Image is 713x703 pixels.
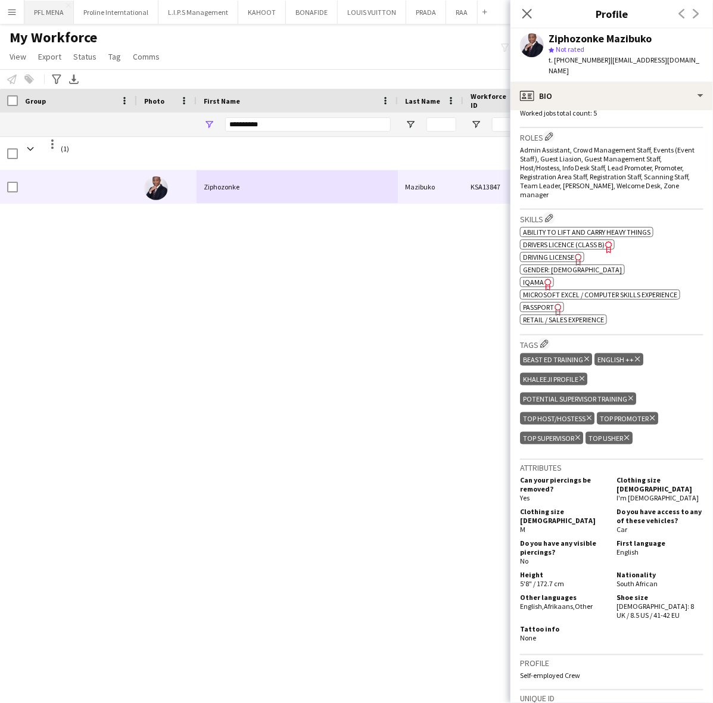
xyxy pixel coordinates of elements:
[133,51,160,62] span: Comms
[523,278,544,287] span: IQAMA
[10,29,97,46] span: My Workforce
[520,462,703,473] h3: Attributes
[523,315,604,324] span: Retail / Sales experience
[49,72,64,86] app-action-btn: Advanced filters
[67,72,81,86] app-action-btn: Export XLSX
[158,1,238,24] button: L.I.P.S Management
[617,539,703,548] h5: First language
[617,579,658,588] span: South African
[520,130,703,143] h3: Roles
[33,49,66,64] a: Export
[520,212,703,225] h3: Skills
[492,117,528,132] input: Workforce ID Filter Input
[523,240,605,249] span: Drivers Licence (Class B)
[520,108,703,117] p: Worked jobs total count: 5
[597,412,658,425] div: TOP PROMOTER
[520,671,703,680] p: Self-employed Crew
[61,137,69,160] span: (1)
[575,602,593,611] span: Other
[617,507,703,525] h5: Do you have access to any of these vehicles?
[286,1,338,24] button: BONAFIDE
[238,1,286,24] button: KAHOOT
[523,303,554,312] span: Passport
[74,1,158,24] button: Proline Interntational
[544,602,575,611] span: Afrikaans ,
[520,393,636,405] div: Potential Supervisor Training
[520,507,607,525] h5: Clothing size [DEMOGRAPHIC_DATA]
[549,55,611,64] span: t. [PHONE_NUMBER]
[204,97,240,105] span: First Name
[556,45,584,54] span: Not rated
[586,432,632,444] div: TOP USHER
[471,119,481,130] button: Open Filter Menu
[520,593,607,602] h5: Other languages
[398,170,463,203] div: Mazibuko
[523,290,677,299] span: Microsoft Excel / Computer skills experience
[405,97,440,105] span: Last Name
[463,170,535,203] div: KSA13847
[594,353,643,366] div: ENGLISH ++
[510,6,713,21] h3: Profile
[617,475,703,493] h5: Clothing size [DEMOGRAPHIC_DATA]
[520,412,594,425] div: TOP HOST/HOSTESS
[24,1,74,24] button: PFL MENA
[510,82,713,110] div: Bio
[520,432,583,444] div: TOP SUPERVISOR
[446,1,478,24] button: RAA
[520,633,536,642] span: None
[225,117,391,132] input: First Name Filter Input
[197,170,398,203] div: Ziphozonke
[520,493,530,502] span: Yes
[520,624,607,633] h5: Tattoo info
[617,493,699,502] span: I'm [DEMOGRAPHIC_DATA]
[405,119,416,130] button: Open Filter Menu
[406,1,446,24] button: PRADA
[144,97,164,105] span: Photo
[520,145,695,199] span: Admin Assistant, Crowd Management Staff, Events (Event Staff), Guest Liasion, Guest Management St...
[520,525,525,534] span: M
[520,658,703,668] h3: Profile
[520,539,607,556] h5: Do you have any visible piercings?
[144,176,168,200] img: Ziphozonke Mazibuko
[523,253,574,262] span: Driving License
[520,570,607,579] h5: Height
[617,602,694,620] span: [DEMOGRAPHIC_DATA]: 8 UK / 8.5 US / 41-42 EU
[338,1,406,24] button: LOUIS VUITTON
[520,556,528,565] span: No
[471,92,513,110] span: Workforce ID
[108,51,121,62] span: Tag
[520,602,544,611] span: English ,
[520,373,587,385] div: KHALEEJI PROFILE
[128,49,164,64] a: Comms
[25,97,46,105] span: Group
[523,265,622,274] span: Gender: [DEMOGRAPHIC_DATA]
[523,228,650,237] span: Ability to lift and carry heavy things
[520,579,564,588] span: 5'8" / 172.7 cm
[104,49,126,64] a: Tag
[520,475,607,493] h5: Can your piercings be removed?
[426,117,456,132] input: Last Name Filter Input
[520,338,703,350] h3: Tags
[69,49,101,64] a: Status
[549,33,652,44] div: Ziphozonke Mazibuko
[38,51,61,62] span: Export
[73,51,96,62] span: Status
[617,593,703,602] h5: Shoe size
[204,119,214,130] button: Open Filter Menu
[549,55,699,75] span: | [EMAIL_ADDRESS][DOMAIN_NAME]
[617,525,627,534] span: Car
[617,570,703,579] h5: Nationality
[520,353,592,366] div: BEAST ED TRAINING
[5,49,31,64] a: View
[10,51,26,62] span: View
[617,548,639,556] span: English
